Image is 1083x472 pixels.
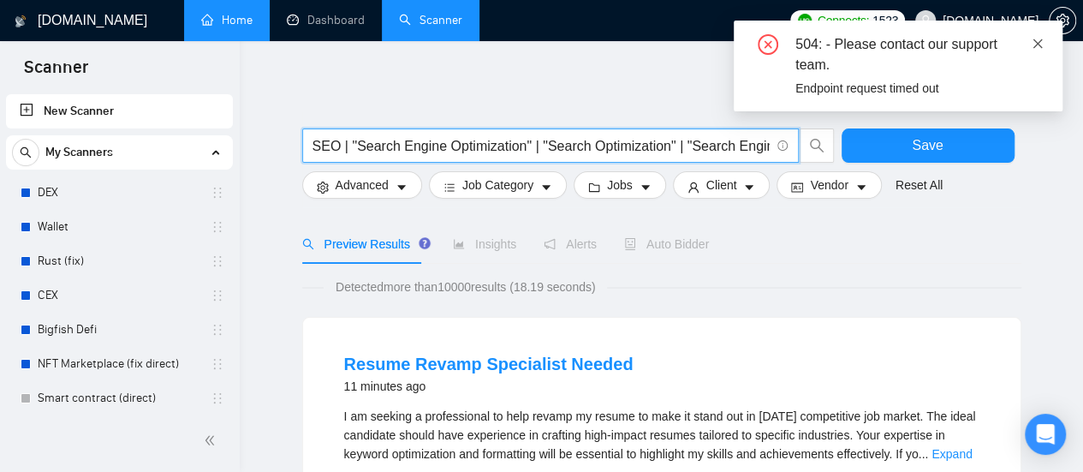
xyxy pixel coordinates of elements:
span: Advanced [336,176,389,194]
span: search [302,238,314,250]
a: NFT Marketplace (fix direct) [38,347,200,381]
button: search [800,128,834,163]
span: Insights [453,237,516,251]
span: close-circle [758,34,778,55]
a: searchScanner [399,13,462,27]
button: Save [842,128,1015,163]
span: ... [919,447,929,461]
img: logo [15,8,27,35]
span: caret-down [743,181,755,194]
span: Client [706,176,737,194]
span: caret-down [540,181,552,194]
span: holder [211,220,224,234]
a: Expand [931,447,972,461]
li: New Scanner [6,94,233,128]
a: Reset All [896,176,943,194]
span: setting [1050,14,1075,27]
span: info-circle [777,140,788,152]
input: Search Freelance Jobs... [312,135,770,157]
span: area-chart [453,238,465,250]
span: user [687,181,699,194]
div: Open Intercom Messenger [1025,414,1066,455]
div: Tooltip anchor [417,236,432,251]
span: I am seeking a professional to help revamp my resume to make it stand out in [DATE] competitive j... [344,409,976,461]
span: idcard [791,181,803,194]
a: Resume Revamp Specialist Needed [344,355,634,373]
a: setting [1049,14,1076,27]
span: My Scanners [45,135,113,170]
a: Rust (fix) [38,244,200,278]
span: search [13,146,39,158]
span: user [919,15,931,27]
span: Preview Results [302,237,425,251]
span: Alerts [544,237,597,251]
a: CEX [38,278,200,313]
span: Save [912,134,943,156]
a: homeHome [201,13,253,27]
a: Wallet [38,210,200,244]
span: holder [211,357,224,371]
span: Scanner [10,55,102,91]
span: 1523 [872,11,898,30]
span: notification [544,238,556,250]
button: barsJob Categorycaret-down [429,171,567,199]
span: close [1032,38,1044,50]
div: I am seeking a professional to help revamp my resume to make it stand out in today's competitive ... [344,407,979,463]
a: New Scanner [20,94,219,128]
div: 504: - Please contact our support team. [795,34,1042,75]
span: Job Category [462,176,533,194]
span: holder [211,254,224,268]
a: Smart contract (direct) [38,381,200,415]
button: folderJobscaret-down [574,171,666,199]
a: dashboardDashboard [287,13,365,27]
button: idcardVendorcaret-down [777,171,881,199]
span: caret-down [640,181,652,194]
button: userClientcaret-down [673,171,771,199]
span: Connects: [818,11,869,30]
span: caret-down [855,181,867,194]
div: Endpoint request timed out [795,79,1042,98]
span: search [800,138,833,153]
span: holder [211,186,224,200]
a: DEX [38,176,200,210]
span: holder [211,323,224,337]
span: Jobs [607,176,633,194]
span: robot [624,238,636,250]
button: setting [1049,7,1076,34]
div: 11 minutes ago [344,376,634,397]
button: search [12,139,39,166]
a: Bigfish Defi [38,313,200,347]
span: Auto Bidder [624,237,709,251]
span: folder [588,181,600,194]
span: bars [443,181,455,194]
span: holder [211,391,224,405]
span: caret-down [396,181,408,194]
span: Vendor [810,176,848,194]
button: settingAdvancedcaret-down [302,171,422,199]
span: double-left [204,432,221,449]
span: setting [317,181,329,194]
img: upwork-logo.png [798,14,812,27]
span: Detected more than 10000 results (18.19 seconds) [324,278,608,296]
span: holder [211,289,224,302]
